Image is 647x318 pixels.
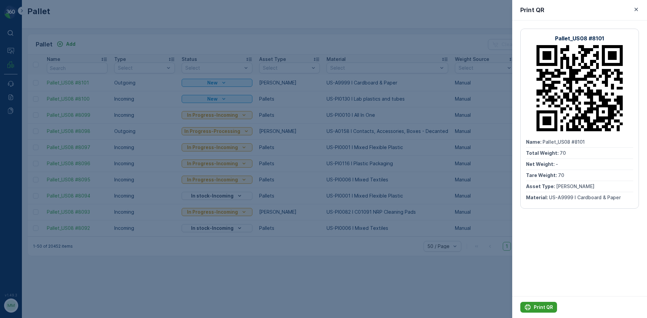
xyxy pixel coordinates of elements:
[549,195,621,200] span: US-A9999 I Cardboard & Paper
[556,161,558,167] span: -
[36,155,74,161] span: [PERSON_NAME]
[520,302,557,313] button: Print QR
[6,121,39,127] span: Total Weight :
[6,110,22,116] span: Name :
[543,139,585,145] span: Pallet_US08 #8101
[526,150,560,156] span: Total Weight :
[556,183,594,189] span: [PERSON_NAME]
[29,166,153,172] span: US-A0158 I Contacts, Accessories, Boxes - Decanted
[6,144,38,149] span: Tare Weight :
[526,195,549,200] span: Material :
[560,150,566,156] span: 70
[38,144,44,149] span: 70
[6,166,29,172] span: Material :
[526,139,543,145] span: Name :
[297,6,349,14] p: Pallet_US08 #8098
[555,34,604,42] p: Pallet_US08 #8101
[6,155,36,161] span: Asset Type :
[558,172,564,178] span: 70
[534,304,553,311] p: Print QR
[6,133,35,138] span: Net Weight :
[35,133,38,138] span: -
[39,121,45,127] span: 70
[526,183,556,189] span: Asset Type :
[526,161,556,167] span: Net Weight :
[520,5,544,15] p: Print QR
[526,172,558,178] span: Tare Weight :
[22,110,66,116] span: Pallet_US08 #8098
